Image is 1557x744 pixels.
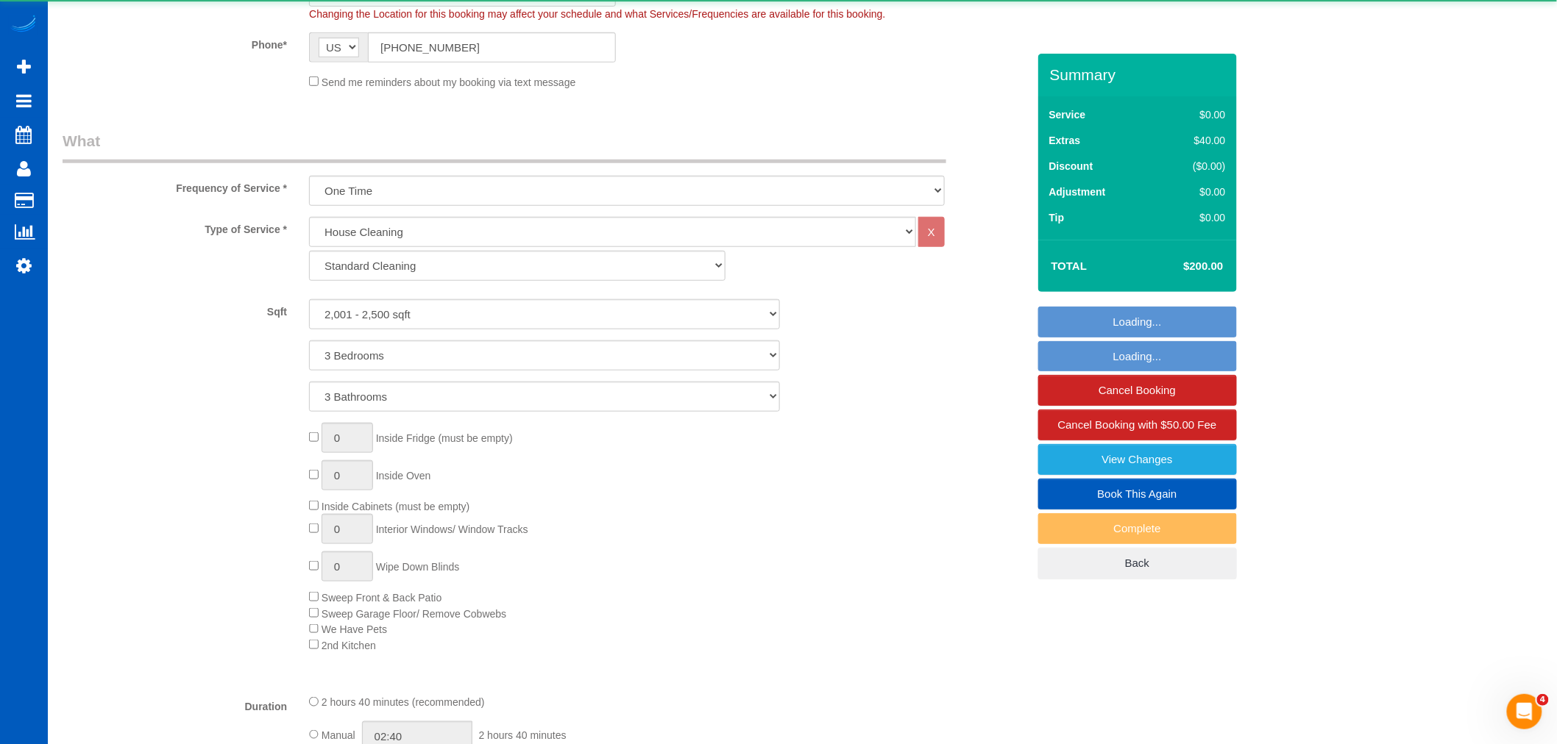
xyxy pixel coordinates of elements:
label: Phone* [52,32,298,52]
span: Inside Oven [376,470,431,482]
input: Phone* [368,32,616,62]
span: We Have Pets [322,623,387,635]
span: 2nd Kitchen [322,640,376,651]
a: Cancel Booking with $50.00 Fee [1038,409,1237,440]
span: 2 hours 40 minutes (recommended) [322,697,485,709]
div: $40.00 [1163,133,1226,148]
legend: What [63,130,946,163]
span: Wipe Down Blinds [376,561,460,573]
span: Cancel Booking with $50.00 Fee [1058,418,1217,431]
label: Type of Service * [52,217,298,237]
label: Tip [1049,210,1065,225]
span: Inside Fridge (must be empty) [376,432,513,444]
span: 4 [1537,694,1549,706]
label: Adjustment [1049,185,1106,199]
label: Sqft [52,299,298,319]
span: Interior Windows/ Window Tracks [376,523,528,535]
div: $0.00 [1163,107,1226,122]
span: 2 hours 40 minutes [479,729,567,741]
label: Extras [1049,133,1081,148]
span: Sweep Garage Floor/ Remove Cobwebs [322,608,506,620]
iframe: Intercom live chat [1507,694,1542,729]
img: Automaid Logo [9,15,38,35]
a: Cancel Booking [1038,375,1237,406]
h4: $200.00 [1139,260,1223,273]
div: $0.00 [1163,185,1226,199]
div: ($0.00) [1163,159,1226,174]
strong: Total [1051,260,1088,272]
label: Frequency of Service * [52,176,298,196]
a: View Changes [1038,444,1237,475]
span: Manual [322,729,355,741]
a: Book This Again [1038,479,1237,509]
div: $0.00 [1163,210,1226,225]
a: Back [1038,548,1237,579]
span: Changing the Location for this booking may affect your schedule and what Services/Frequencies are... [309,8,885,20]
span: Inside Cabinets (must be empty) [322,501,470,512]
span: Sweep Front & Back Patio [322,592,441,604]
label: Service [1049,107,1086,122]
span: Send me reminders about my booking via text message [322,76,576,88]
label: Duration [52,694,298,714]
label: Discount [1049,159,1093,174]
h3: Summary [1050,66,1230,83]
